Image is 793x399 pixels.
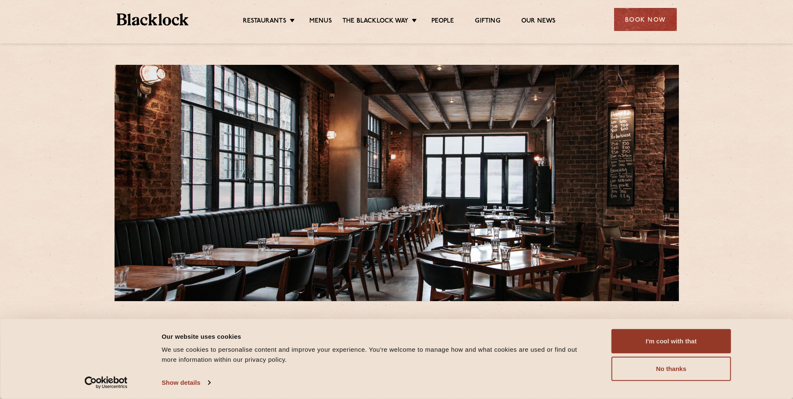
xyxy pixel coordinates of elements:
[162,345,593,365] div: We use cookies to personalise content and improve your experience. You're welcome to manage how a...
[117,13,189,26] img: BL_Textured_Logo-footer-cropped.svg
[521,17,556,26] a: Our News
[475,17,500,26] a: Gifting
[69,376,143,389] a: Usercentrics Cookiebot - opens in a new window
[309,17,332,26] a: Menus
[612,357,731,381] button: No thanks
[162,376,210,389] a: Show details
[614,8,677,31] div: Book Now
[612,329,731,353] button: I'm cool with that
[162,331,593,341] div: Our website uses cookies
[431,17,454,26] a: People
[342,17,408,26] a: The Blacklock Way
[243,17,286,26] a: Restaurants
